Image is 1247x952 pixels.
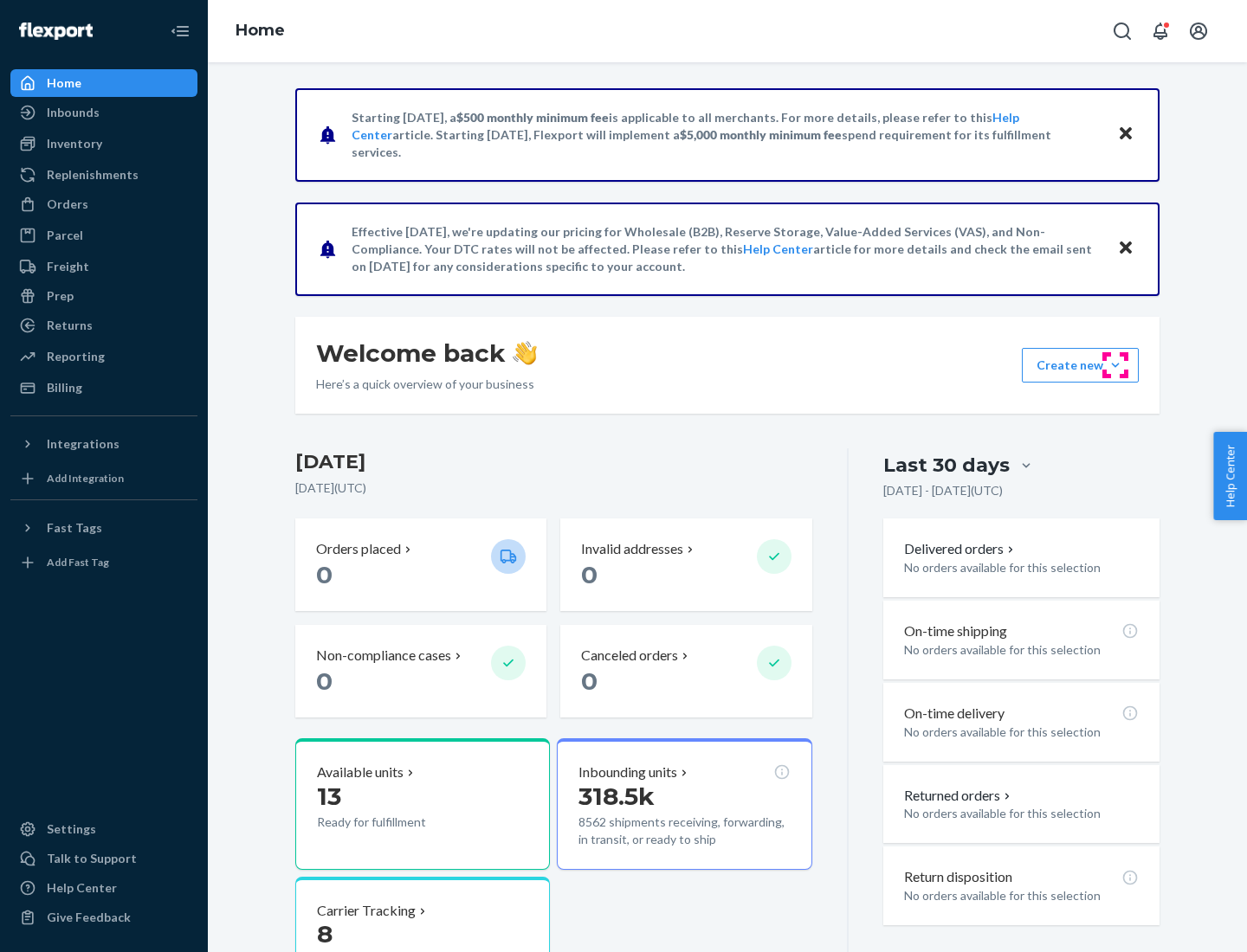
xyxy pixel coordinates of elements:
[904,724,1139,741] p: No orders available for this selection
[904,867,1012,887] p: Return disposition
[560,518,811,611] button: Invalid addresses 0
[10,222,197,249] a: Parcel
[904,805,1139,822] p: No orders available for this selection
[10,190,197,218] a: Orders
[316,539,401,559] p: Orders placed
[10,282,197,310] a: Prep
[47,258,89,275] div: Freight
[295,738,550,870] button: Available units13Ready for fulfillment
[317,782,341,811] span: 13
[352,223,1101,275] p: Effective [DATE], we're updating our pricing for Wholesale (B2B), Reserve Storage, Value-Added Se...
[47,909,131,926] div: Give Feedback
[1105,14,1140,48] button: Open Search Box
[47,317,93,334] div: Returns
[883,452,1010,479] div: Last 30 days
[1022,348,1139,383] button: Create new
[578,762,677,782] p: Inbounding units
[904,621,1007,641] p: On-time shipping
[1115,122,1137,147] button: Close
[317,919,333,949] span: 8
[317,762,404,782] p: Available units
[10,874,197,902] a: Help Center
[222,6,299,56] ol: breadcrumbs
[47,555,109,569] div: Add Fast Tag
[904,786,1014,806] button: Returned orders
[680,127,842,142] span: $5,000 monthly minimum fee
[883,482,1003,499] p: [DATE] - [DATE] ( UTC )
[581,666,598,696] span: 0
[295,479,812,497] p: [DATE] ( UTC )
[10,312,197,339] a: Returns
[295,448,812,476] h3: [DATE]
[47,435,120,453] div: Integrations
[317,901,416,921] p: Carrier Tracking
[316,338,537,369] h1: Welcome back
[47,135,102,152] div: Inventory
[47,820,96,838] div: Settings
[10,343,197,370] a: Reporting
[10,549,197,576] a: Add Fast Tag
[904,539,1018,559] button: Delivered orders
[1213,432,1247,520] button: Help Center
[47,471,124,486] div: Add Integration
[10,904,197,931] button: Give Feedback
[316,376,537,393] p: Here’s a quick overview of your business
[295,518,546,611] button: Orders placed 0
[513,341,537,365] img: hand-wave emoji
[47,196,88,213] div: Orders
[236,21,285,40] a: Home
[578,782,655,811] span: 318.5k
[10,99,197,126] a: Inbounds
[10,845,197,872] a: Talk to Support
[316,646,451,666] p: Non-compliance cases
[47,166,139,183] div: Replenishments
[581,560,598,589] span: 0
[1181,14,1216,48] button: Open account menu
[47,104,100,121] div: Inbounds
[10,514,197,542] button: Fast Tags
[10,374,197,402] a: Billing
[352,109,1101,161] p: Starting [DATE], a is applicable to all merchants. For more details, please refer to this article...
[904,704,1005,724] p: On-time delivery
[47,850,137,867] div: Talk to Support
[295,625,546,717] button: Non-compliance cases 0
[316,560,333,589] span: 0
[47,227,83,244] div: Parcel
[47,519,102,537] div: Fast Tags
[456,110,609,125] span: $500 monthly minimum fee
[10,69,197,97] a: Home
[47,879,117,897] div: Help Center
[10,130,197,158] a: Inventory
[19,23,93,40] img: Flexport logo
[10,815,197,843] a: Settings
[163,14,197,48] button: Close Navigation
[47,379,82,396] div: Billing
[904,641,1139,659] p: No orders available for this selection
[10,465,197,492] a: Add Integration
[47,74,81,92] div: Home
[743,241,813,256] a: Help Center
[10,161,197,189] a: Replenishments
[578,814,790,848] p: 8562 shipments receiving, forwarding, in transit, or ready to ship
[581,646,678,666] p: Canceled orders
[904,559,1139,576] p: No orders available for this selection
[47,348,105,365] div: Reporting
[1115,236,1137,261] button: Close
[904,887,1139,904] p: No orders available for this selection
[557,738,811,870] button: Inbounding units318.5k8562 shipments receiving, forwarding, in transit, or ready to ship
[10,253,197,280] a: Freight
[581,539,683,559] p: Invalid addresses
[317,814,477,831] p: Ready for fulfillment
[560,625,811,717] button: Canceled orders 0
[316,666,333,696] span: 0
[1143,14,1178,48] button: Open notifications
[47,287,74,305] div: Prep
[10,430,197,458] button: Integrations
